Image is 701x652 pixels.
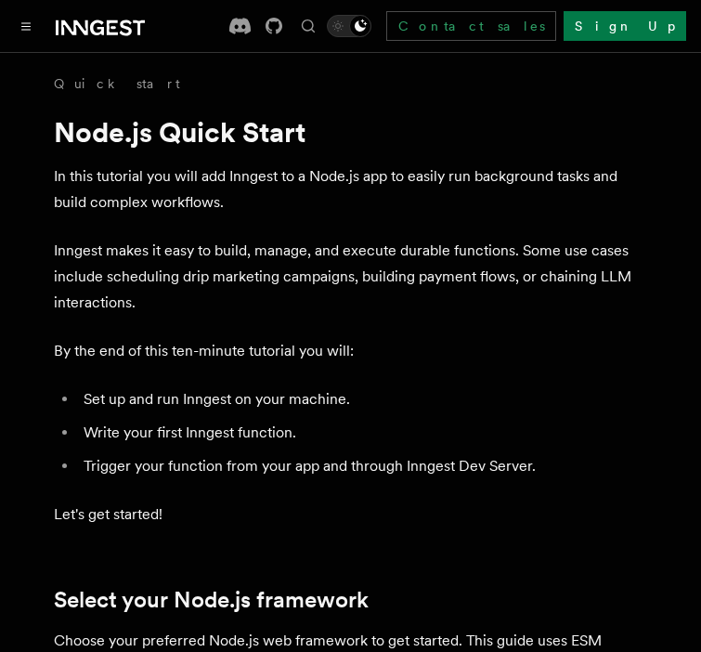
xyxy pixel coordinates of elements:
p: Inngest makes it easy to build, manage, and execute durable functions. Some use cases include sch... [54,238,648,316]
p: Let's get started! [54,502,648,528]
a: Quick start [54,74,180,93]
p: In this tutorial you will add Inngest to a Node.js app to easily run background tasks and build c... [54,163,648,215]
a: Contact sales [386,11,556,41]
li: Trigger your function from your app and through Inngest Dev Server. [78,453,648,479]
h1: Node.js Quick Start [54,115,648,149]
p: By the end of this ten-minute tutorial you will: [54,338,648,364]
a: Select your Node.js framework [54,587,369,613]
li: Write your first Inngest function. [78,420,648,446]
button: Find something... [297,15,319,37]
li: Set up and run Inngest on your machine. [78,386,648,412]
a: Sign Up [564,11,686,41]
button: Toggle dark mode [327,15,371,37]
button: Toggle navigation [15,15,37,37]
